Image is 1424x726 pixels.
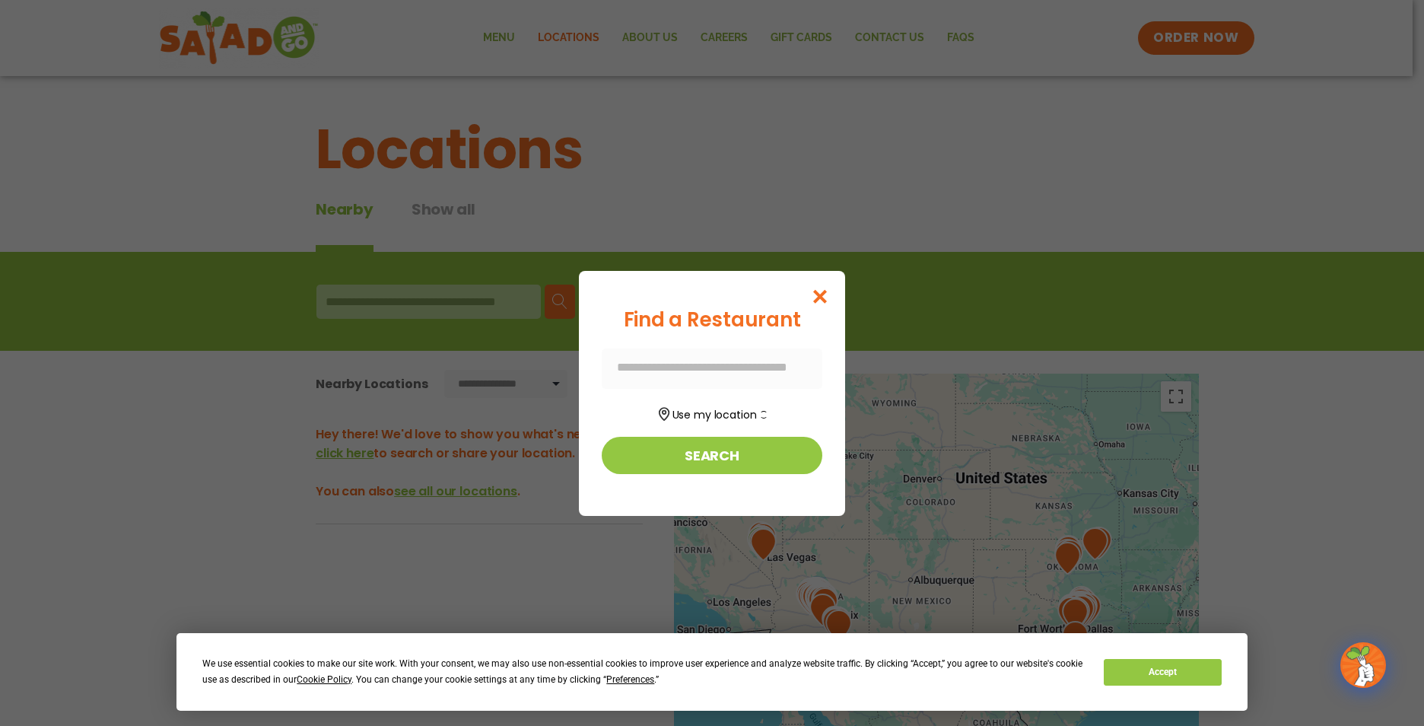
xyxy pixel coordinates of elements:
button: Search [602,437,822,474]
button: Close modal [796,271,845,322]
button: Use my location [602,403,822,423]
span: Preferences [606,674,654,685]
div: We use essential cookies to make our site work. With your consent, we may also use non-essential ... [202,656,1085,688]
img: wpChatIcon [1342,644,1384,686]
button: Accept [1104,659,1221,686]
div: Cookie Consent Prompt [176,633,1248,711]
span: Cookie Policy [297,674,351,685]
div: Find a Restaurant [602,305,822,335]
